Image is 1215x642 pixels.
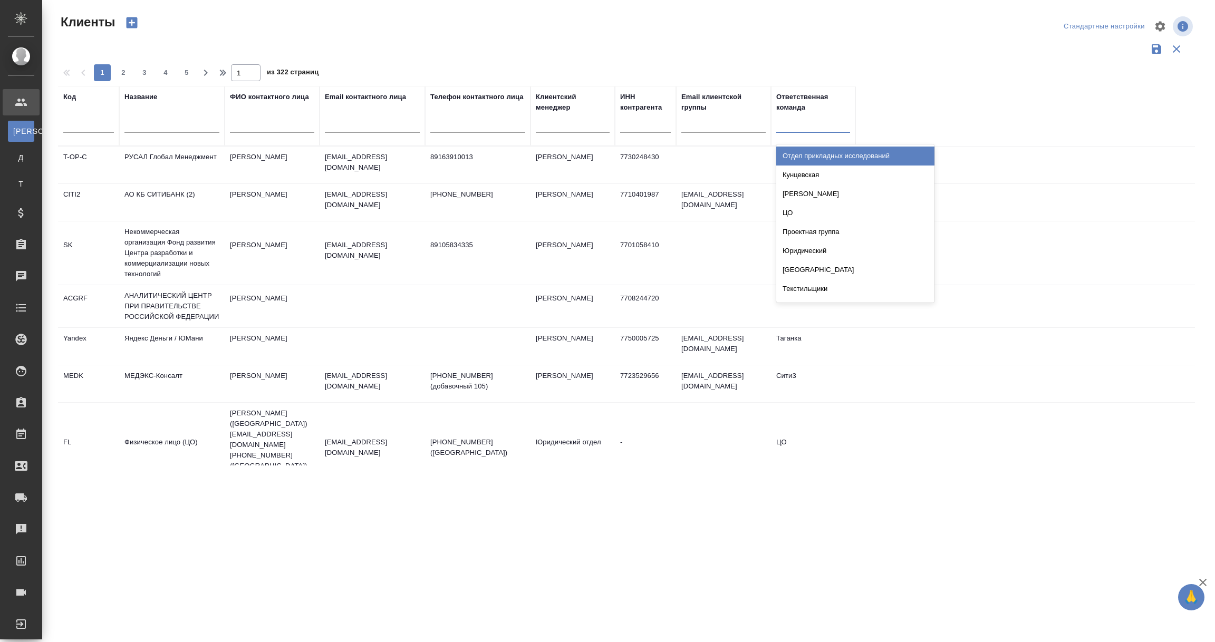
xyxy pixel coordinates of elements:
span: Д [13,152,29,163]
td: [PERSON_NAME] [225,365,320,402]
p: [PHONE_NUMBER] [430,189,525,200]
td: 7708244720 [615,288,676,325]
button: Сбросить фильтры [1166,39,1187,59]
span: Т [13,179,29,189]
td: [PERSON_NAME] [531,235,615,271]
div: Проектная группа [776,222,934,241]
td: 7723529656 [615,365,676,402]
p: [EMAIL_ADDRESS][DOMAIN_NAME] [325,240,420,261]
td: Таганка [771,328,855,365]
td: [PERSON_NAME] [531,288,615,325]
td: Сити [771,184,855,221]
td: Некоммерческая организация Фонд развития Центра разработки и коммерциализации новых технологий [119,221,225,285]
div: [PERSON_NAME] [776,184,934,203]
td: 7750005725 [615,328,676,365]
a: [PERSON_NAME] [8,121,34,142]
div: Телефон контактного лица [430,92,524,102]
button: Создать [119,14,144,32]
div: Код [63,92,76,102]
td: Физическое лицо (ЦО) [119,432,225,469]
div: Островная [776,298,934,317]
div: Email контактного лица [325,92,406,102]
td: FL [58,432,119,469]
button: 🙏 [1178,584,1204,610]
td: 7710401987 [615,184,676,221]
td: МЕДЭКС-Консалт [119,365,225,402]
td: T-OP-C [58,147,119,183]
p: [PHONE_NUMBER] (добавочный 105) [430,371,525,392]
td: MEDK [58,365,119,402]
td: ACGRF [58,288,119,325]
td: Юридический отдел [531,432,615,469]
button: 5 [178,64,195,81]
span: Клиенты [58,14,115,31]
p: 89105834335 [430,240,525,250]
td: [EMAIL_ADDRESS][DOMAIN_NAME] [676,328,771,365]
td: [PERSON_NAME] [225,235,320,271]
td: SK [58,235,119,271]
div: Текстильщики [776,279,934,298]
td: [PERSON_NAME] [531,184,615,221]
p: [EMAIL_ADDRESS][DOMAIN_NAME] [325,152,420,173]
button: Сохранить фильтры [1146,39,1166,59]
td: [PERSON_NAME] [531,147,615,183]
div: Кунцевская [776,166,934,184]
p: [EMAIL_ADDRESS][DOMAIN_NAME] [325,189,420,210]
button: 4 [157,64,174,81]
td: [PERSON_NAME] ([GEOGRAPHIC_DATA]) [EMAIL_ADDRESS][DOMAIN_NAME] [PHONE_NUMBER] ([GEOGRAPHIC_DATA])... [225,403,320,498]
p: 89163910013 [430,152,525,162]
div: ФИО контактного лица [230,92,309,102]
div: Клиентский менеджер [536,92,610,113]
div: Отдел прикладных исследований [776,147,934,166]
span: [PERSON_NAME] [13,126,29,137]
td: [PERSON_NAME] [225,288,320,325]
span: 5 [178,67,195,78]
p: [EMAIL_ADDRESS][DOMAIN_NAME] [325,437,420,458]
td: АО КБ СИТИБАНК (2) [119,184,225,221]
span: 🙏 [1182,586,1200,608]
td: АНАЛИТИЧЕСКИЙ ЦЕНТР ПРИ ПРАВИТЕЛЬСТВЕ РОССИЙСКОЙ ФЕДЕРАЦИИ [119,285,225,327]
div: Ответственная команда [776,92,850,113]
div: Юридический [776,241,934,260]
span: 2 [115,67,132,78]
td: [PERSON_NAME] [531,365,615,402]
td: Сити3 [771,365,855,402]
span: из 322 страниц [267,66,319,81]
td: Яндекс Деньги / ЮМани [119,328,225,365]
span: 4 [157,67,174,78]
td: - [615,432,676,469]
td: 7701058410 [615,235,676,271]
td: Русал [771,147,855,183]
td: [PERSON_NAME] [225,328,320,365]
td: [PERSON_NAME] [225,184,320,221]
td: Yandex [58,328,119,365]
div: [GEOGRAPHIC_DATA] [776,260,934,279]
td: [PERSON_NAME] [531,328,615,365]
p: [PHONE_NUMBER] ([GEOGRAPHIC_DATA]) [430,437,525,458]
a: Т [8,173,34,194]
span: Настроить таблицу [1147,14,1173,39]
div: ИНН контрагента [620,92,671,113]
span: 3 [136,67,153,78]
div: Название [124,92,157,102]
td: [EMAIL_ADDRESS][DOMAIN_NAME] [676,365,771,402]
div: Email клиентской группы [681,92,766,113]
button: 3 [136,64,153,81]
td: Технический [771,235,855,271]
td: [PERSON_NAME] [225,147,320,183]
a: Д [8,147,34,168]
button: 2 [115,64,132,81]
td: РУСАЛ Глобал Менеджмент [119,147,225,183]
div: split button [1061,18,1147,35]
td: 7730248430 [615,147,676,183]
td: [EMAIL_ADDRESS][DOMAIN_NAME] [676,184,771,221]
div: ЦО [776,203,934,222]
span: Посмотреть информацию [1173,16,1195,36]
td: CITI2 [58,184,119,221]
td: ЦО [771,432,855,469]
p: [EMAIL_ADDRESS][DOMAIN_NAME] [325,371,420,392]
